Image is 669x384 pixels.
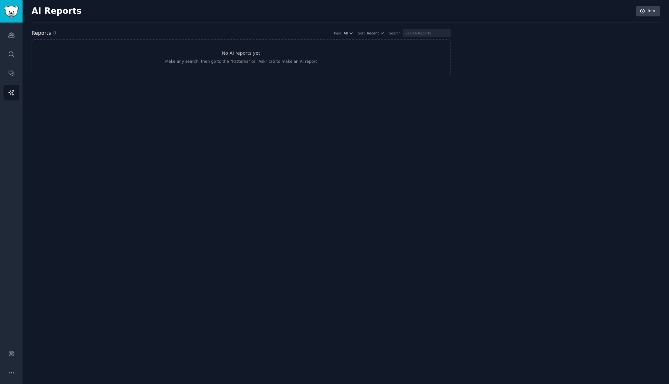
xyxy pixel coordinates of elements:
div: Type [334,31,341,35]
span: All [344,31,348,35]
div: Make any search, then go to the "Patterns" or "Ask" tab to make an AI report [165,59,317,65]
button: Recent [367,31,385,35]
span: 0 [53,30,56,35]
img: GummySearch logo [4,6,19,17]
div: Sort [358,31,365,35]
a: No AI reports yetMake any search, then go to the "Patterns" or "Ask" tab to make an AI report [32,39,451,75]
h2: AI Reports [32,6,81,16]
div: Search [389,31,401,35]
h3: No AI reports yet [222,50,260,57]
input: Search Reports [403,29,451,37]
span: Recent [367,31,379,35]
a: Info [636,6,660,17]
h2: Reports [32,29,51,37]
button: All [344,31,354,35]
